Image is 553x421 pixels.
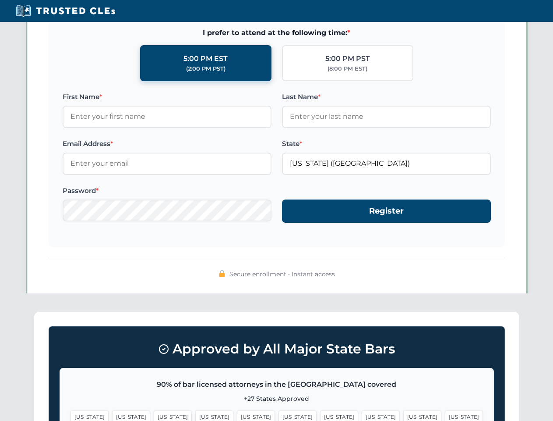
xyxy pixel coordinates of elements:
[63,106,271,128] input: Enter your first name
[282,200,491,223] button: Register
[328,64,367,73] div: (8:00 PM EST)
[63,153,271,175] input: Enter your email
[183,53,228,64] div: 5:00 PM EST
[218,270,225,277] img: 🔒
[70,379,483,390] p: 90% of bar licensed attorneys in the [GEOGRAPHIC_DATA] covered
[186,64,225,73] div: (2:00 PM PST)
[282,92,491,102] label: Last Name
[63,27,491,39] span: I prefer to attend at the following time:
[60,337,494,361] h3: Approved by All Major State Bars
[325,53,370,64] div: 5:00 PM PST
[282,106,491,128] input: Enter your last name
[229,269,335,279] span: Secure enrollment • Instant access
[282,153,491,175] input: Florida (FL)
[282,139,491,149] label: State
[63,139,271,149] label: Email Address
[13,4,118,18] img: Trusted CLEs
[70,394,483,403] p: +27 States Approved
[63,186,271,196] label: Password
[63,92,271,102] label: First Name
